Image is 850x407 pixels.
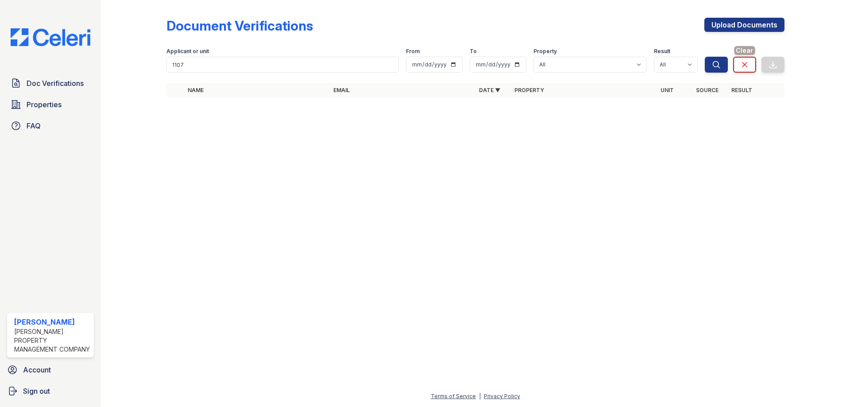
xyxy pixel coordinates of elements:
a: Unit [661,87,674,93]
img: CE_Logo_Blue-a8612792a0a2168367f1c8372b55b34899dd931a85d93a1a3d3e32e68fde9ad4.png [4,28,97,46]
div: [PERSON_NAME] [14,317,90,327]
a: Date ▼ [479,87,500,93]
span: Doc Verifications [27,78,84,89]
label: Result [654,48,670,55]
div: [PERSON_NAME] Property Management Company [14,327,90,354]
span: Clear [734,46,755,55]
a: Account [4,361,97,379]
label: Applicant or unit [166,48,209,55]
a: Terms of Service [431,393,476,399]
span: Sign out [23,386,50,396]
a: Result [731,87,752,93]
a: Upload Documents [704,18,784,32]
a: Doc Verifications [7,74,94,92]
div: Document Verifications [166,18,313,34]
a: Email [333,87,350,93]
label: From [406,48,420,55]
span: Properties [27,99,62,110]
a: Source [696,87,719,93]
label: To [470,48,477,55]
span: FAQ [27,120,41,131]
label: Property [533,48,557,55]
a: Privacy Policy [484,393,520,399]
input: Search by name, email, or unit number [166,57,399,73]
span: Account [23,364,51,375]
a: FAQ [7,117,94,135]
a: Sign out [4,382,97,400]
a: Name [188,87,204,93]
div: | [479,393,481,399]
a: Properties [7,96,94,113]
a: Clear [733,57,756,73]
a: Property [514,87,544,93]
